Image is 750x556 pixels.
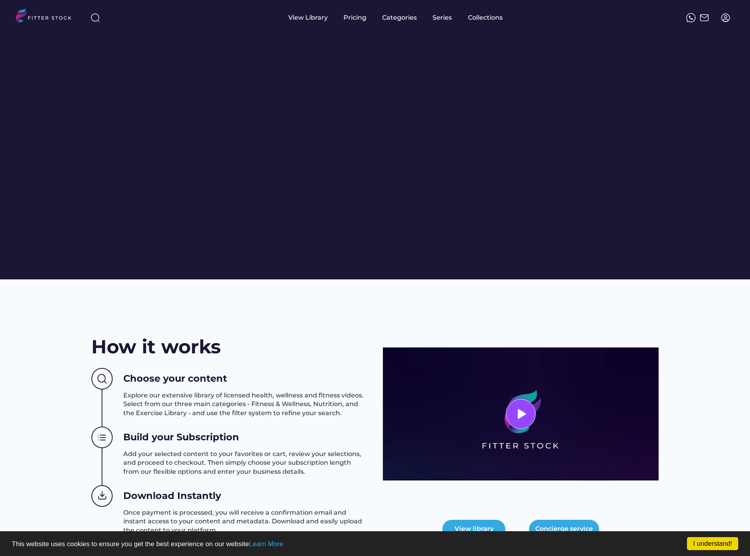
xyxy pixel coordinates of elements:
[91,334,221,360] h2: How it works
[123,450,367,476] h3: Add your selected content to your favorites or cart, review your selections, and proceed to check...
[721,13,730,22] img: profile-circle.svg
[288,13,328,22] div: View Library
[123,508,367,535] h3: Once payment is processed, you will receive a confirmation email and instant access to your conte...
[123,489,221,502] h3: Download Instantly
[529,520,599,539] button: Concierge service
[91,13,100,22] img: search-normal%203.svg
[686,13,696,22] img: meteor-icons_whatsapp%20%281%29.svg
[383,347,659,480] img: 3977569478e370cc298ad8aabb12f348.png
[382,4,392,12] div: fvck
[12,541,738,547] p: This website uses cookies to ensure you get the best experience on our website
[343,13,366,22] div: Pricing
[123,372,227,385] h3: Choose your content
[700,13,709,22] img: Frame%2051.svg
[468,13,503,22] div: Collections
[249,540,283,548] a: Learn More
[16,9,78,25] img: LOGO.svg
[91,427,113,449] img: Group%201000002438.svg
[91,485,113,507] img: Group%201000002439.svg
[433,13,452,22] div: Series
[123,391,367,417] h3: Explore our extensive library of licensed health, wellness and fitness videos. Select from our th...
[442,520,505,539] button: View library
[382,13,417,22] div: Categories
[123,430,239,444] h3: Build your Subscription
[687,537,738,550] a: I understand!
[91,368,113,390] img: Group%201000002437%20%282%29.svg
